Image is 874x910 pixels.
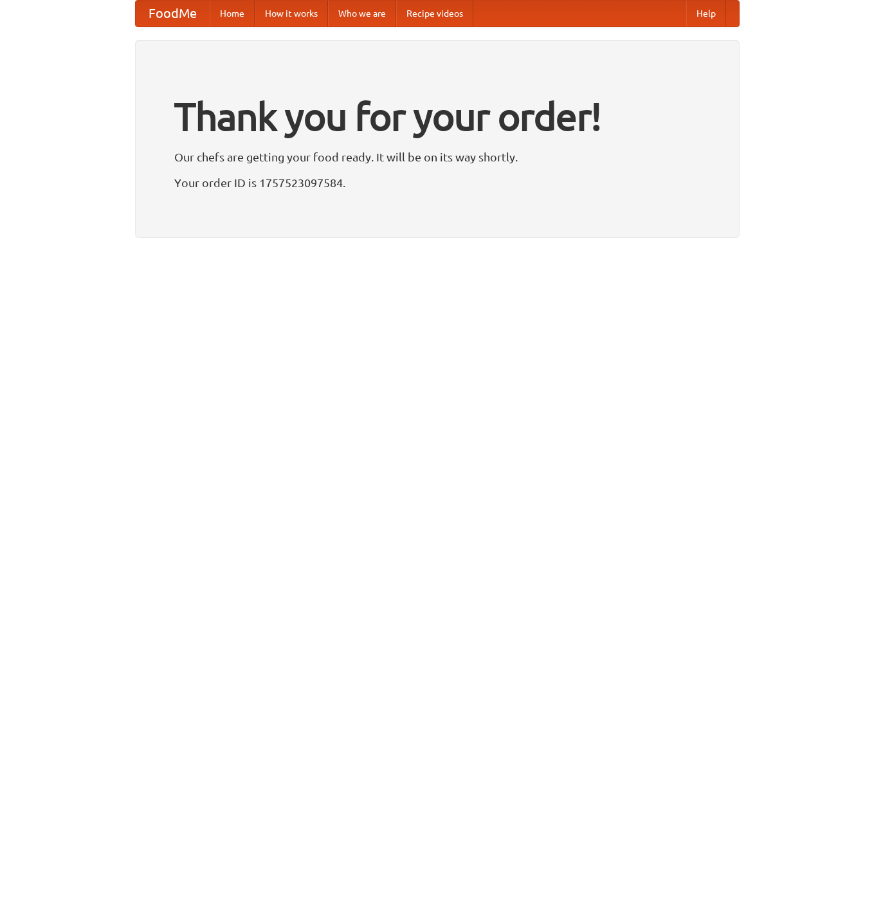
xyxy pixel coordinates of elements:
h1: Thank you for your order! [174,86,700,147]
a: Recipe videos [396,1,473,26]
a: Help [686,1,726,26]
a: FoodMe [136,1,210,26]
p: Our chefs are getting your food ready. It will be on its way shortly. [174,147,700,167]
a: How it works [255,1,328,26]
a: Who we are [328,1,396,26]
a: Home [210,1,255,26]
p: Your order ID is 1757523097584. [174,173,700,192]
